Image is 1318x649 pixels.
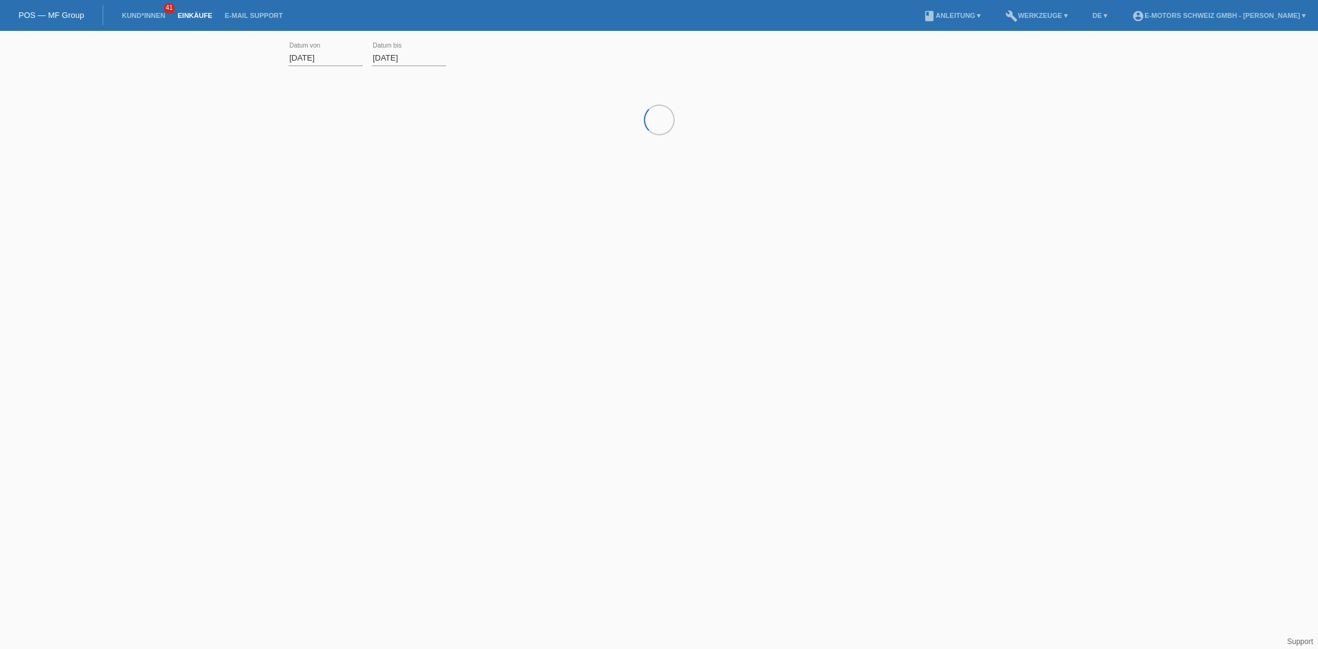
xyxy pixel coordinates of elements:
span: 41 [164,3,175,14]
i: book [923,10,936,22]
a: POS — MF Group [19,11,84,20]
a: bookAnleitung ▾ [917,12,987,19]
a: DE ▾ [1086,12,1113,19]
i: account_circle [1132,10,1144,22]
a: Support [1287,637,1313,646]
a: account_circleE-Motors Schweiz GmbH - [PERSON_NAME] ▾ [1126,12,1312,19]
a: E-Mail Support [219,12,289,19]
a: Einkäufe [171,12,218,19]
a: buildWerkzeuge ▾ [999,12,1074,19]
a: Kund*innen [116,12,171,19]
i: build [1005,10,1018,22]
